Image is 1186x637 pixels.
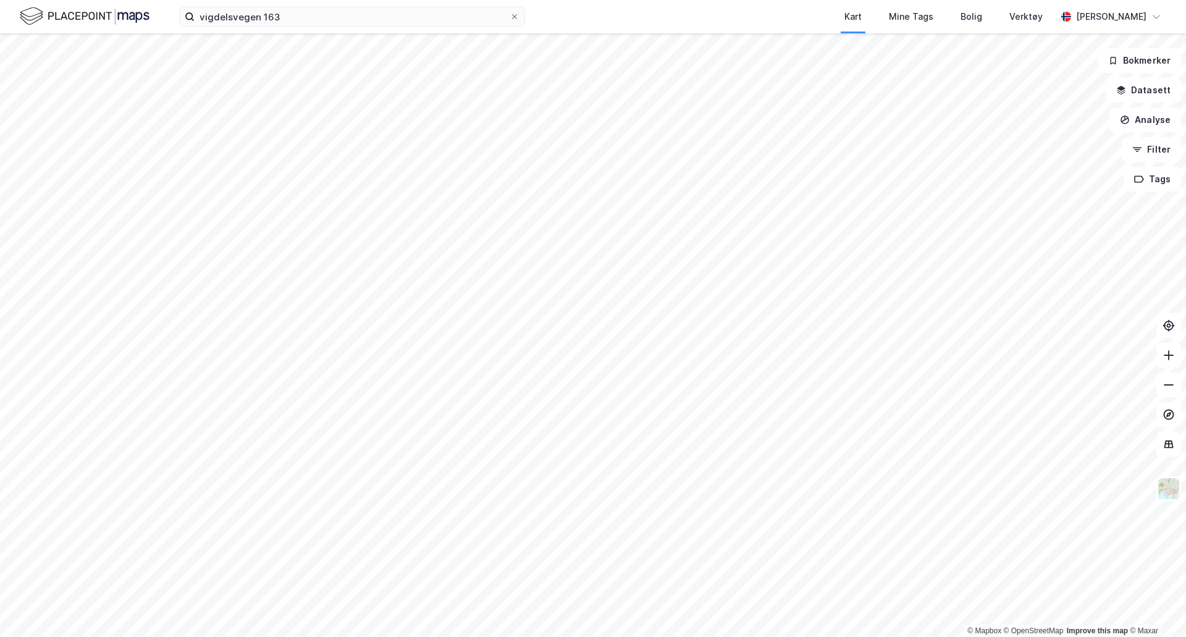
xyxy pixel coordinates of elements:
button: Filter [1122,137,1181,162]
button: Tags [1124,167,1181,192]
button: Bokmerker [1098,48,1181,73]
div: Mine Tags [889,9,933,24]
div: Verktøy [1009,9,1043,24]
div: Bolig [961,9,982,24]
div: Kontrollprogram for chat [1124,578,1186,637]
a: Improve this map [1067,626,1128,635]
img: Z [1157,477,1180,500]
iframe: Chat Widget [1124,578,1186,637]
button: Analyse [1109,108,1181,132]
a: OpenStreetMap [1004,626,1064,635]
a: Mapbox [967,626,1001,635]
div: [PERSON_NAME] [1076,9,1146,24]
img: logo.f888ab2527a4732fd821a326f86c7f29.svg [20,6,149,27]
div: Kart [844,9,862,24]
input: Søk på adresse, matrikkel, gårdeiere, leietakere eller personer [195,7,510,26]
button: Datasett [1106,78,1181,103]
